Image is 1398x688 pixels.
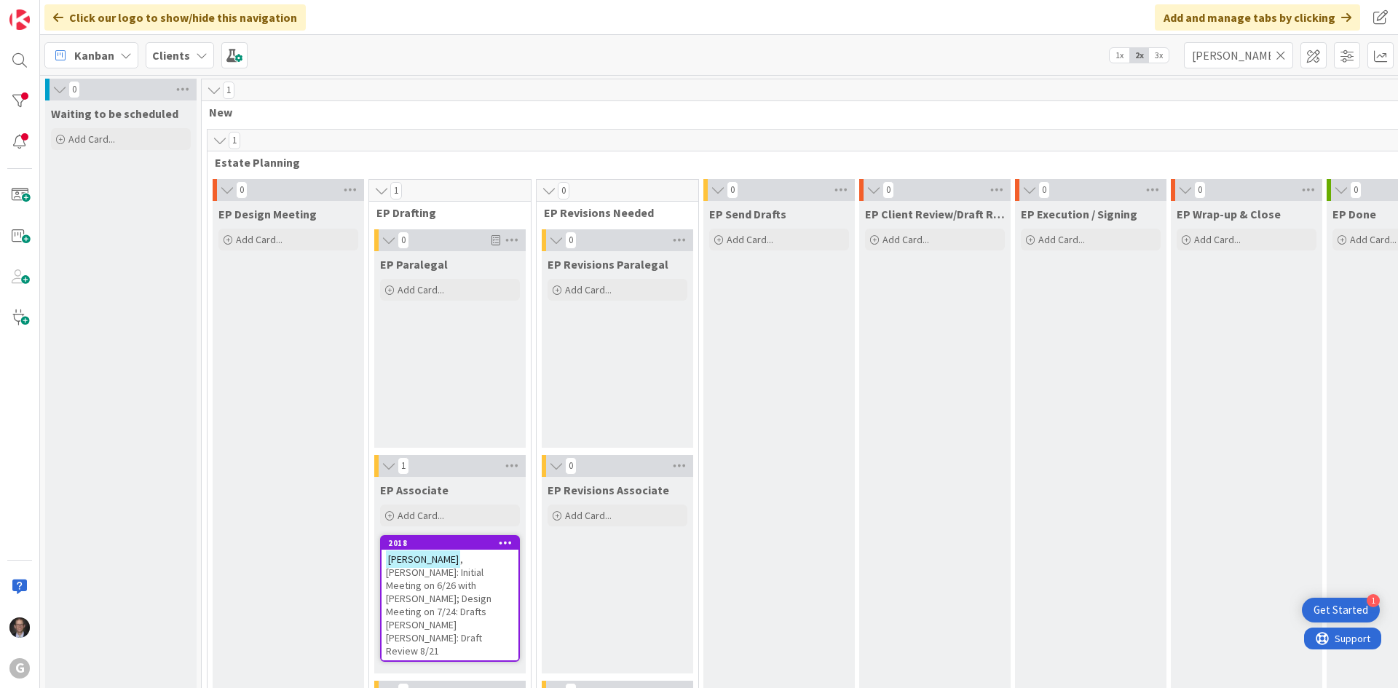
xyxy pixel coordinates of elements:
[236,233,283,246] span: Add Card...
[1110,48,1129,63] span: 1x
[565,283,612,296] span: Add Card...
[223,82,234,99] span: 1
[51,106,178,121] span: Waiting to be scheduled
[9,617,30,638] img: JT
[1149,48,1169,63] span: 3x
[68,81,80,98] span: 0
[398,232,409,249] span: 0
[218,207,317,221] span: EP Design Meeting
[390,182,402,199] span: 1
[865,207,1005,221] span: EP Client Review/Draft Review Meeting
[1302,598,1380,622] div: Open Get Started checklist, remaining modules: 1
[565,509,612,522] span: Add Card...
[388,538,518,548] div: 2018
[152,48,190,63] b: Clients
[548,257,668,272] span: EP Revisions Paralegal
[558,182,569,199] span: 0
[1129,48,1149,63] span: 2x
[1350,181,1362,199] span: 0
[1314,603,1368,617] div: Get Started
[709,207,786,221] span: EP Send Drafts
[376,205,513,220] span: EP Drafting
[31,2,66,20] span: Support
[1184,42,1293,68] input: Quick Filter...
[398,283,444,296] span: Add Card...
[727,233,773,246] span: Add Card...
[386,550,460,567] mark: [PERSON_NAME]
[382,537,518,660] div: 2018[PERSON_NAME], [PERSON_NAME]: Initial Meeting on 6/26 with [PERSON_NAME]; Design Meeting on 7...
[565,232,577,249] span: 0
[386,553,491,657] span: , [PERSON_NAME]: Initial Meeting on 6/26 with [PERSON_NAME]; Design Meeting on 7/24: Drafts [PERS...
[68,133,115,146] span: Add Card...
[1155,4,1360,31] div: Add and manage tabs by clicking
[398,457,409,475] span: 1
[380,257,448,272] span: EP Paralegal
[1038,181,1050,199] span: 0
[380,483,449,497] span: EP Associate
[380,535,520,662] a: 2018[PERSON_NAME], [PERSON_NAME]: Initial Meeting on 6/26 with [PERSON_NAME]; Design Meeting on 7...
[74,47,114,64] span: Kanban
[548,483,669,497] span: EP Revisions Associate
[1038,233,1085,246] span: Add Card...
[44,4,306,31] div: Click our logo to show/hide this navigation
[1021,207,1137,221] span: EP Execution / Signing
[544,205,680,220] span: EP Revisions Needed
[882,181,894,199] span: 0
[1350,233,1397,246] span: Add Card...
[1194,233,1241,246] span: Add Card...
[229,132,240,149] span: 1
[9,658,30,679] div: G
[565,457,577,475] span: 0
[1367,594,1380,607] div: 1
[382,537,518,550] div: 2018
[882,233,929,246] span: Add Card...
[1194,181,1206,199] span: 0
[1332,207,1376,221] span: EP Done
[1177,207,1281,221] span: EP Wrap-up & Close
[236,181,248,199] span: 0
[9,9,30,30] img: Visit kanbanzone.com
[398,509,444,522] span: Add Card...
[727,181,738,199] span: 0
